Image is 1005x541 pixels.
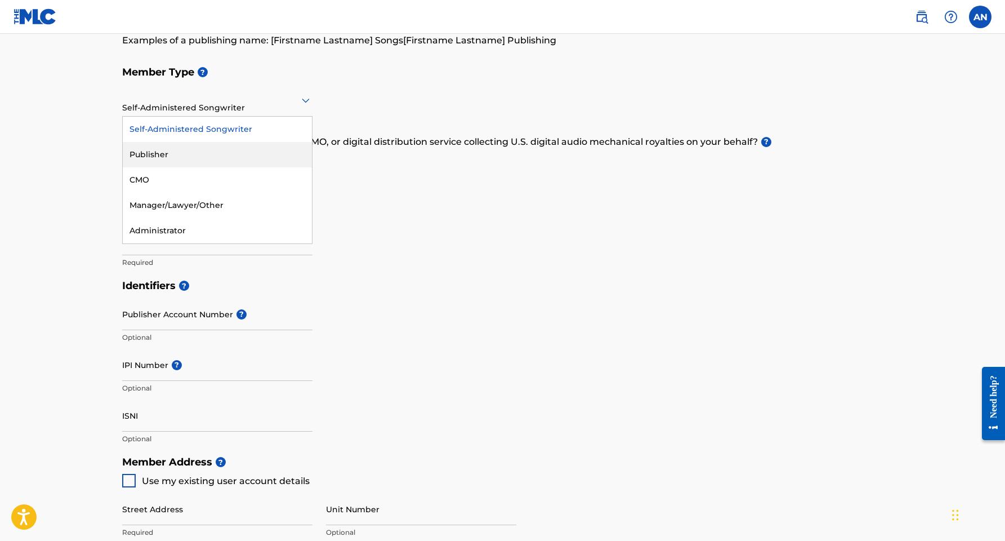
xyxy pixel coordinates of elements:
div: Administrator [123,218,312,243]
p: Optional [122,332,312,343]
span: ? [198,67,208,77]
p: Optional [326,527,516,538]
p: Required [122,527,312,538]
p: Required [122,258,312,268]
div: Self-Administered Songwriter [122,86,312,114]
div: CMO [123,167,312,193]
p: Optional [122,434,312,444]
p: Examples of a publishing name: [Firstname Lastname] Songs[Firstname Lastname] Publishing [122,34,883,47]
div: Publisher [123,142,312,167]
span: ? [236,309,247,320]
h5: Identifiers [122,274,883,298]
h5: Member Name [122,199,883,224]
img: help [944,10,958,24]
div: User Menu [969,6,991,28]
span: ? [172,360,182,370]
div: Help [940,6,962,28]
img: search [915,10,928,24]
span: Use my existing user account details [142,476,310,486]
a: Public Search [910,6,933,28]
h5: Member Type [122,60,883,85]
p: Optional [122,383,312,393]
span: ? [216,457,226,467]
div: Manager/Lawyer/Other [123,193,312,218]
p: Do you have a publisher, administrator, CMO, or digital distribution service collecting U.S. digi... [122,135,883,149]
span: ? [179,281,189,291]
iframe: Chat Widget [949,487,1005,541]
div: Drag [952,498,959,532]
iframe: Resource Center [973,356,1005,452]
h5: Member Address [122,450,883,475]
span: ? [761,137,771,147]
img: MLC Logo [14,8,57,25]
div: Self-Administered Songwriter [123,117,312,142]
